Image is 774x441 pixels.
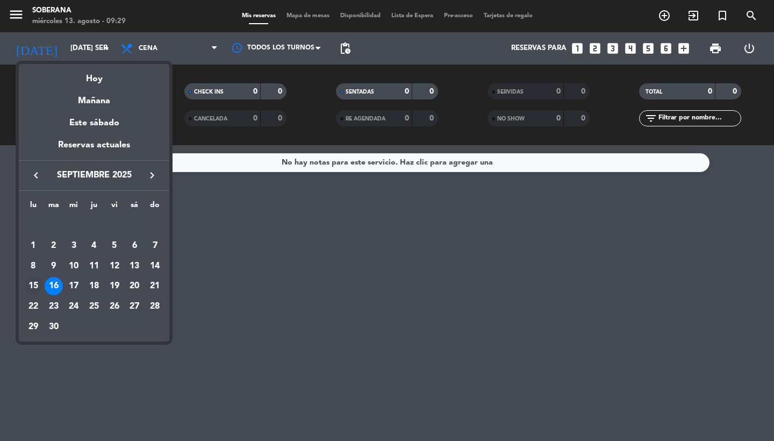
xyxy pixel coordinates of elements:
[105,237,124,255] div: 5
[23,199,44,216] th: lunes
[45,318,63,336] div: 30
[44,296,64,317] td: 23 de septiembre de 2025
[19,108,169,138] div: Este sábado
[125,257,144,275] div: 13
[24,257,42,275] div: 8
[24,277,42,295] div: 15
[146,257,164,275] div: 14
[125,277,144,295] div: 20
[105,257,124,275] div: 12
[105,297,124,316] div: 26
[19,138,169,160] div: Reservas actuales
[105,277,124,295] div: 19
[145,199,165,216] th: domingo
[125,237,144,255] div: 6
[23,215,165,236] td: SEP.
[44,317,64,337] td: 30 de septiembre de 2025
[24,297,42,316] div: 22
[146,169,159,182] i: keyboard_arrow_right
[30,169,42,182] i: keyboard_arrow_left
[84,256,104,276] td: 11 de septiembre de 2025
[63,256,84,276] td: 10 de septiembre de 2025
[19,64,169,86] div: Hoy
[45,237,63,255] div: 2
[45,257,63,275] div: 9
[104,296,125,317] td: 26 de septiembre de 2025
[23,317,44,337] td: 29 de septiembre de 2025
[84,296,104,317] td: 25 de septiembre de 2025
[44,199,64,216] th: martes
[23,276,44,296] td: 15 de septiembre de 2025
[85,237,103,255] div: 4
[63,296,84,317] td: 24 de septiembre de 2025
[146,297,164,316] div: 28
[45,277,63,295] div: 16
[23,256,44,276] td: 8 de septiembre de 2025
[125,276,145,296] td: 20 de septiembre de 2025
[85,257,103,275] div: 11
[125,256,145,276] td: 13 de septiembre de 2025
[142,168,162,182] button: keyboard_arrow_right
[84,276,104,296] td: 18 de septiembre de 2025
[125,199,145,216] th: sábado
[19,86,169,108] div: Mañana
[145,296,165,317] td: 28 de septiembre de 2025
[146,237,164,255] div: 7
[63,199,84,216] th: miércoles
[63,236,84,256] td: 3 de septiembre de 2025
[64,277,83,295] div: 17
[125,297,144,316] div: 27
[23,236,44,256] td: 1 de septiembre de 2025
[26,168,46,182] button: keyboard_arrow_left
[84,199,104,216] th: jueves
[23,296,44,317] td: 22 de septiembre de 2025
[104,276,125,296] td: 19 de septiembre de 2025
[104,256,125,276] td: 12 de septiembre de 2025
[104,236,125,256] td: 5 de septiembre de 2025
[85,277,103,295] div: 18
[44,276,64,296] td: 16 de septiembre de 2025
[125,296,145,317] td: 27 de septiembre de 2025
[46,168,142,182] span: septiembre 2025
[24,237,42,255] div: 1
[64,297,83,316] div: 24
[45,297,63,316] div: 23
[63,276,84,296] td: 17 de septiembre de 2025
[145,256,165,276] td: 14 de septiembre de 2025
[44,256,64,276] td: 9 de septiembre de 2025
[104,199,125,216] th: viernes
[24,318,42,336] div: 29
[125,236,145,256] td: 6 de septiembre de 2025
[64,237,83,255] div: 3
[145,276,165,296] td: 21 de septiembre de 2025
[64,257,83,275] div: 10
[44,236,64,256] td: 2 de septiembre de 2025
[84,236,104,256] td: 4 de septiembre de 2025
[146,277,164,295] div: 21
[85,297,103,316] div: 25
[145,236,165,256] td: 7 de septiembre de 2025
